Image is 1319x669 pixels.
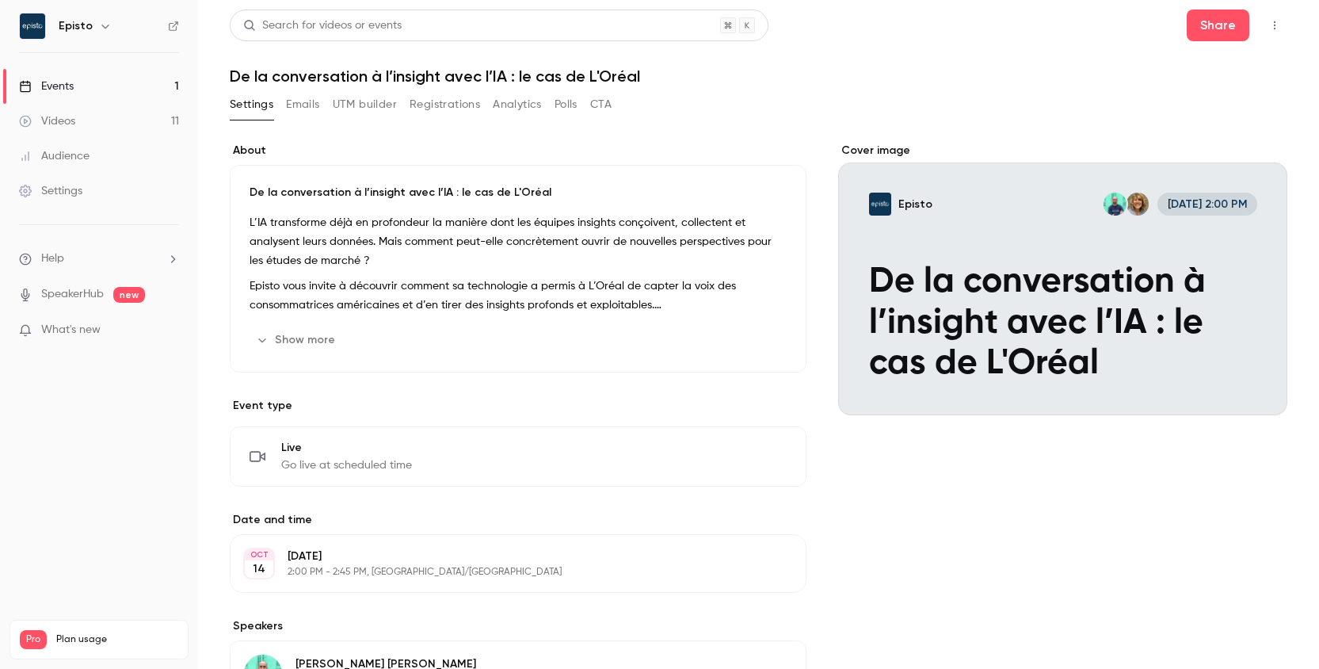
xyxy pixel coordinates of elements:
[250,327,345,353] button: Show more
[19,183,82,199] div: Settings
[20,630,47,649] span: Pro
[288,549,722,564] p: [DATE]
[838,143,1287,159] label: Cover image
[253,561,265,577] p: 14
[230,143,806,159] label: About
[230,92,273,117] button: Settings
[20,13,45,39] img: Episto
[230,67,1287,86] h1: De la conversation à l’insight avec l’IA : le cas de L'Oréal
[288,566,722,579] p: 2:00 PM - 2:45 PM, [GEOGRAPHIC_DATA]/[GEOGRAPHIC_DATA]
[281,440,412,456] span: Live
[281,457,412,473] span: Go live at scheduled time
[555,92,578,117] button: Polls
[19,78,74,94] div: Events
[286,92,319,117] button: Emails
[493,92,542,117] button: Analytics
[160,323,179,338] iframe: Noticeable Trigger
[41,250,64,267] span: Help
[19,250,179,267] li: help-dropdown-opener
[41,286,104,303] a: SpeakerHub
[838,143,1287,415] section: Cover image
[59,18,93,34] h6: Episto
[56,633,178,646] span: Plan usage
[19,113,75,129] div: Videos
[19,148,90,164] div: Audience
[410,92,480,117] button: Registrations
[250,213,787,270] p: L’IA transforme déjà en profondeur la manière dont les équipes insights conçoivent, collectent et...
[245,549,273,560] div: OCT
[1187,10,1249,41] button: Share
[230,512,806,528] label: Date and time
[41,322,101,338] span: What's new
[250,277,787,315] p: Episto vous invite à découvrir comment sa technologie a permis à L’Oréal de capter la voix des co...
[333,92,397,117] button: UTM builder
[243,17,402,34] div: Search for videos or events
[230,618,806,634] label: Speakers
[230,398,806,414] p: Event type
[113,287,145,303] span: new
[590,92,612,117] button: CTA
[250,185,787,201] p: De la conversation à l’insight avec l’IA : le cas de L'Oréal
